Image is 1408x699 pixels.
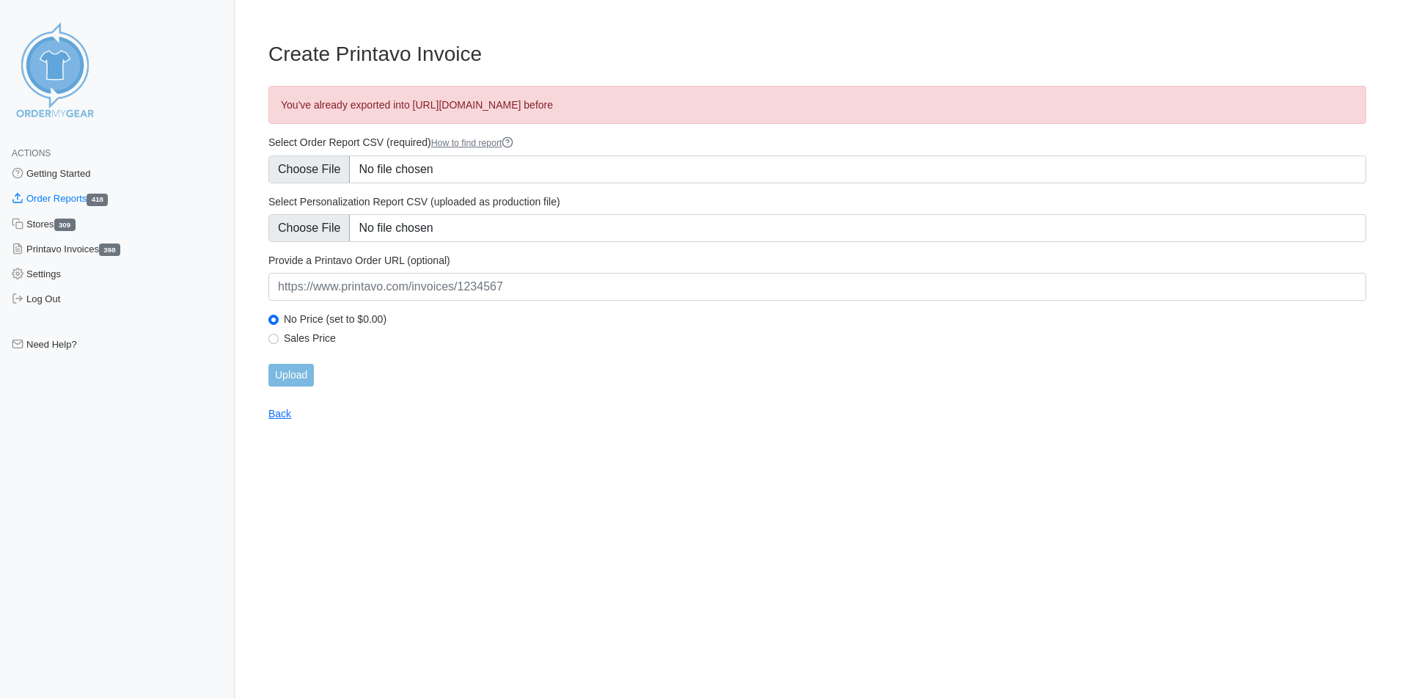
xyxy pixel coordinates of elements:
[268,408,291,420] a: Back
[268,195,1366,208] label: Select Personalization Report CSV (uploaded as production file)
[99,244,120,256] span: 398
[268,136,1366,150] label: Select Order Report CSV (required)
[268,254,1366,267] label: Provide a Printavo Order URL (optional)
[268,42,1366,67] h3: Create Printavo Invoice
[268,273,1366,301] input: https://www.printavo.com/invoices/1234567
[268,86,1366,124] div: You've already exported into [URL][DOMAIN_NAME] before
[268,364,314,387] input: Upload
[87,194,108,206] span: 418
[54,219,76,231] span: 309
[431,138,514,148] a: How to find report
[284,312,1366,326] label: No Price (set to $0.00)
[284,332,1366,345] label: Sales Price
[12,148,51,158] span: Actions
